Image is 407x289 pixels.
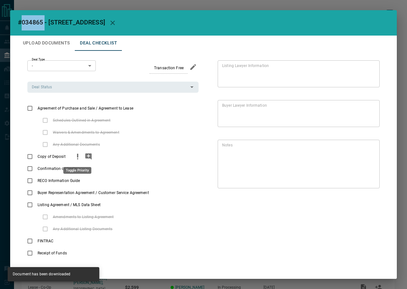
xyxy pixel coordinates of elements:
[187,83,196,91] button: Open
[27,60,96,71] div: -
[36,105,135,111] span: Agreement of Purchase and Sale / Agreement to Lease
[18,36,75,51] button: Upload Documents
[36,202,102,208] span: Listing Agreement / MLS Data Sheet
[222,103,373,124] textarea: text field
[13,269,71,279] div: Document has been downloaded
[51,226,114,232] span: Any Additional Listing Documents
[32,57,45,62] label: Deal Type
[36,178,81,184] span: RECO Information Guide
[36,190,151,196] span: Buyer Representation Agreement / Customer Service Agreement
[72,151,83,163] button: priority
[36,250,68,256] span: Receipt of Funds
[222,143,373,186] textarea: text field
[51,214,116,220] span: Amendments to Listing Agreement
[36,238,55,244] span: FINTRAC
[51,118,112,123] span: Schedules Outlined in Agreement
[83,151,94,163] button: add note
[36,166,79,171] span: Confirmation of Co-Op
[222,63,373,85] textarea: text field
[188,62,199,72] button: edit
[75,36,122,51] button: Deal Checklist
[18,18,105,26] span: #034865 - [STREET_ADDRESS]
[36,154,67,159] span: Copy of Deposit
[51,142,102,147] span: Any Additional Documents
[51,130,121,135] span: Waivers & Amendments to Agreement
[63,167,91,174] div: Toggle Priority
